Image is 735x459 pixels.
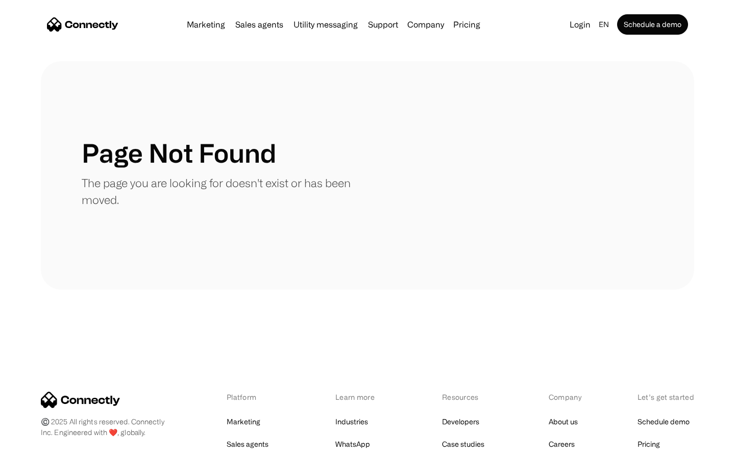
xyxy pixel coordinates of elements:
[449,20,484,29] a: Pricing
[638,392,694,402] div: Let’s get started
[442,392,496,402] div: Resources
[335,415,368,429] a: Industries
[407,17,444,32] div: Company
[442,437,484,451] a: Case studies
[47,17,118,32] a: home
[20,441,61,455] ul: Language list
[549,437,575,451] a: Careers
[82,174,367,208] p: The page you are looking for doesn't exist or has been moved.
[227,392,282,402] div: Platform
[549,415,578,429] a: About us
[638,415,690,429] a: Schedule demo
[599,17,609,32] div: en
[335,392,389,402] div: Learn more
[404,17,447,32] div: Company
[566,17,595,32] a: Login
[227,437,268,451] a: Sales agents
[227,415,260,429] a: Marketing
[10,440,61,455] aside: Language selected: English
[82,138,276,168] h1: Page Not Found
[549,392,584,402] div: Company
[364,20,402,29] a: Support
[617,14,688,35] a: Schedule a demo
[231,20,287,29] a: Sales agents
[335,437,370,451] a: WhatsApp
[183,20,229,29] a: Marketing
[289,20,362,29] a: Utility messaging
[595,17,615,32] div: en
[442,415,479,429] a: Developers
[638,437,660,451] a: Pricing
